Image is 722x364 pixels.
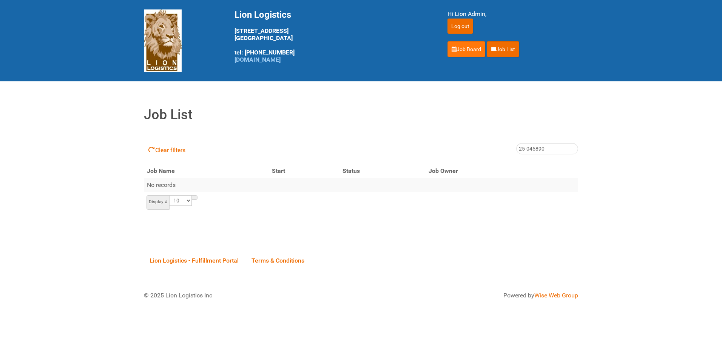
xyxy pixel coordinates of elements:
div: No records [147,181,575,189]
a: Clear filters [144,144,190,156]
h1: Job List [144,104,578,125]
span: Terms & Conditions [251,257,304,264]
a: Lion Logistics [144,37,182,44]
input: Log out [447,19,473,34]
img: Lion Logistics [144,9,182,72]
span: Job Name [147,167,175,174]
div: Powered by [370,291,578,300]
small: Display # [149,199,167,204]
div: Hi Lion Admin, [447,9,578,19]
span: Status [342,167,360,174]
div: [STREET_ADDRESS] [GEOGRAPHIC_DATA] tel: [PHONE_NUMBER] [234,9,429,63]
input: All [516,143,578,154]
div: © 2025 Lion Logistics Inc [138,285,357,306]
span: Lion Logistics - Fulfillment Portal [150,257,239,264]
a: Lion Logistics - Fulfillment Portal [144,249,244,272]
span: Lion Logistics [234,9,291,20]
a: Terms & Conditions [246,249,310,272]
a: Wise Web Group [534,292,578,299]
a: [DOMAIN_NAME] [234,56,281,63]
a: Job Board [447,41,485,57]
span: Job Owner [429,167,458,174]
span: Start [272,167,285,174]
a: Job List [487,41,519,57]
